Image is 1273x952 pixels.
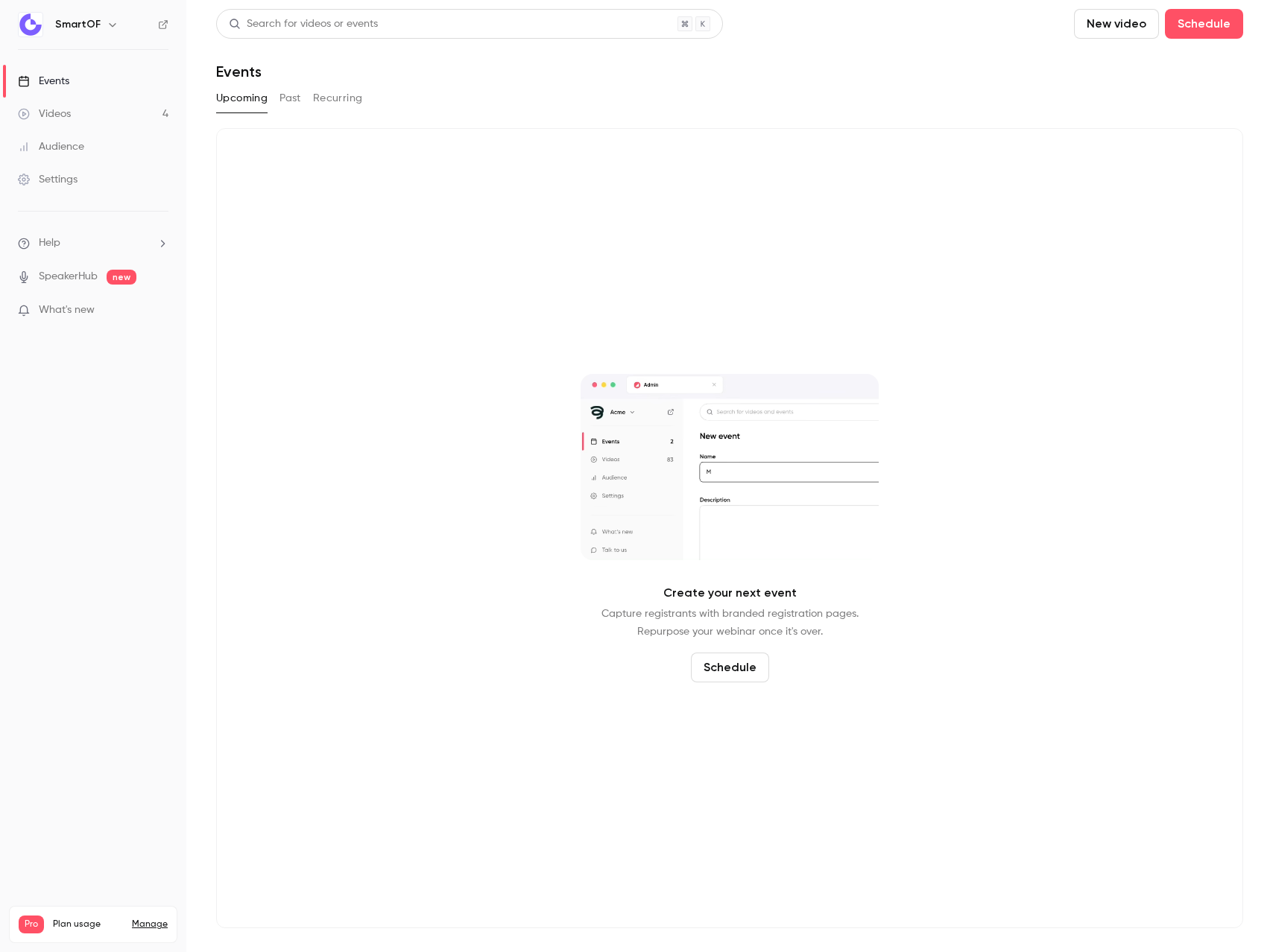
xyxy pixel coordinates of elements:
[55,17,101,32] h6: SmartOF
[18,139,84,154] div: Audience
[216,63,262,80] h1: Events
[1165,9,1243,39] button: Schedule
[663,584,797,602] p: Create your next event
[107,270,136,285] span: new
[18,74,69,89] div: Events
[19,13,42,37] img: SmartOF
[53,918,123,930] span: Plan usage
[18,235,168,251] li: help-dropdown-opener
[39,269,98,285] a: SpeakerHub
[279,86,301,110] button: Past
[229,16,378,32] div: Search for videos or events
[132,918,168,930] a: Manage
[39,235,60,251] span: Help
[601,605,859,641] p: Capture registrants with branded registration pages. Repurpose your webinar once it's over.
[691,653,769,682] button: Schedule
[19,915,44,933] span: Pro
[1074,9,1159,39] button: New video
[18,107,71,121] div: Videos
[313,86,363,110] button: Recurring
[39,302,95,318] span: What's new
[151,304,168,317] iframe: Noticeable Trigger
[216,86,268,110] button: Upcoming
[18,172,78,187] div: Settings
